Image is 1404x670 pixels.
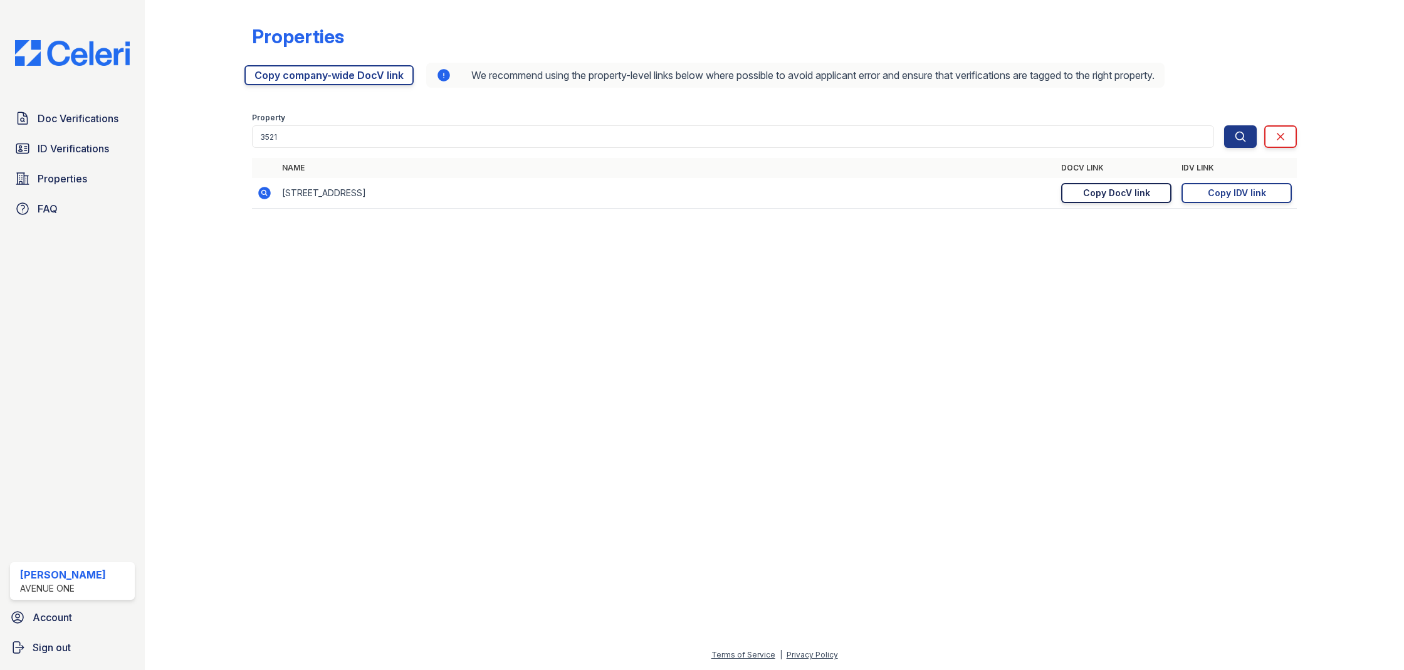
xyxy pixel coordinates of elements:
[33,610,72,625] span: Account
[10,166,135,191] a: Properties
[38,171,87,186] span: Properties
[38,141,109,156] span: ID Verifications
[787,650,838,659] a: Privacy Policy
[10,106,135,131] a: Doc Verifications
[252,113,285,123] label: Property
[33,640,71,655] span: Sign out
[277,158,1056,178] th: Name
[20,582,106,595] div: Avenue One
[1056,158,1176,178] th: DocV Link
[426,63,1165,88] div: We recommend using the property-level links below where possible to avoid applicant error and ens...
[1083,187,1150,199] div: Copy DocV link
[252,125,1214,148] input: Search by property name or address
[711,650,775,659] a: Terms of Service
[1061,183,1171,203] a: Copy DocV link
[38,201,58,216] span: FAQ
[277,178,1056,209] td: [STREET_ADDRESS]
[20,567,106,582] div: [PERSON_NAME]
[244,65,414,85] a: Copy company-wide DocV link
[1176,158,1297,178] th: IDV Link
[1208,187,1266,199] div: Copy IDV link
[38,111,118,126] span: Doc Verifications
[5,40,140,66] img: CE_Logo_Blue-a8612792a0a2168367f1c8372b55b34899dd931a85d93a1a3d3e32e68fde9ad4.png
[1181,183,1292,203] a: Copy IDV link
[10,196,135,221] a: FAQ
[780,650,782,659] div: |
[10,136,135,161] a: ID Verifications
[252,25,344,48] div: Properties
[5,605,140,630] a: Account
[5,635,140,660] a: Sign out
